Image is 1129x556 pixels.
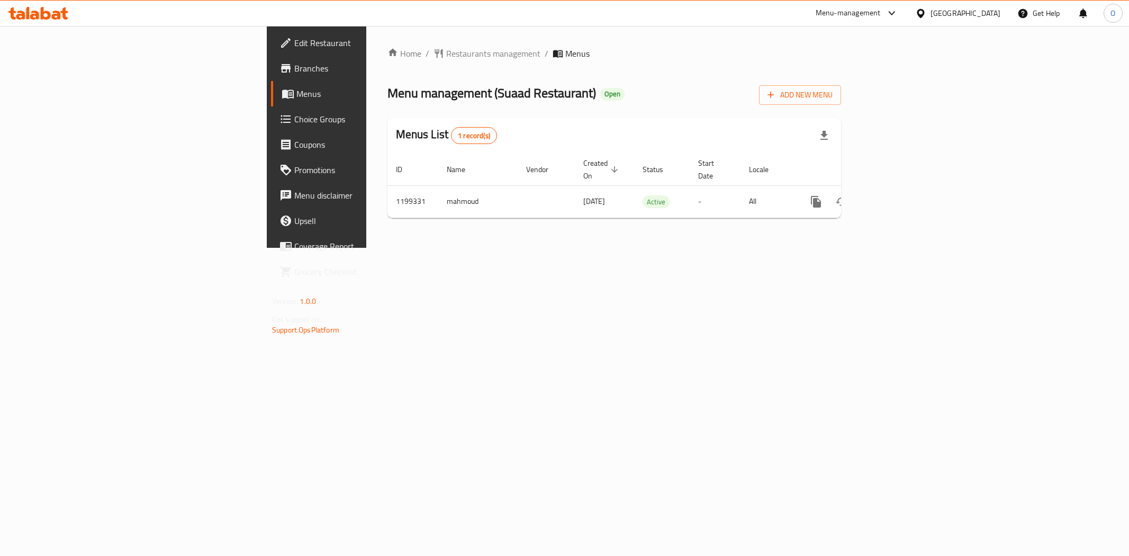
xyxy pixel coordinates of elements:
th: Actions [795,154,914,186]
span: Upsell [294,214,447,227]
div: Total records count [451,127,497,144]
span: Version: [272,294,298,308]
span: Created On [583,157,621,182]
div: Export file [811,123,837,148]
span: Open [600,89,625,98]
span: Vendor [526,163,562,176]
span: Menu management ( Suaad Restaurant ) [387,81,596,105]
a: Edit Restaurant [271,30,455,56]
a: Coupons [271,132,455,157]
a: Branches [271,56,455,81]
span: Menu disclaimer [294,189,447,202]
span: [DATE] [583,194,605,208]
span: Edit Restaurant [294,37,447,49]
table: enhanced table [387,154,914,218]
a: Choice Groups [271,106,455,132]
span: Add New Menu [767,88,833,102]
button: Change Status [829,189,854,214]
a: Restaurants management [433,47,540,60]
a: Promotions [271,157,455,183]
span: Name [447,163,479,176]
span: O [1110,7,1115,19]
button: Add New Menu [759,85,841,105]
span: ID [396,163,416,176]
div: Active [643,195,670,208]
nav: breadcrumb [387,47,841,60]
span: Grocery Checklist [294,265,447,278]
span: Status [643,163,677,176]
td: mahmoud [438,185,518,218]
h2: Menus List [396,127,497,144]
a: Support.OpsPlatform [272,323,339,337]
span: Choice Groups [294,113,447,125]
span: Active [643,196,670,208]
span: Coverage Report [294,240,447,253]
li: / [545,47,548,60]
div: [GEOGRAPHIC_DATA] [931,7,1000,19]
div: Menu-management [816,7,881,20]
div: Open [600,88,625,101]
span: 1.0.0 [300,294,316,308]
span: Promotions [294,164,447,176]
a: Menu disclaimer [271,183,455,208]
span: Branches [294,62,447,75]
a: Menus [271,81,455,106]
button: more [803,189,829,214]
span: Start Date [698,157,728,182]
td: - [690,185,740,218]
span: Restaurants management [446,47,540,60]
span: Menus [565,47,590,60]
a: Coverage Report [271,234,455,259]
span: 1 record(s) [451,131,496,141]
span: Menus [296,87,447,100]
a: Upsell [271,208,455,234]
span: Locale [749,163,782,176]
td: All [740,185,795,218]
a: Grocery Checklist [271,259,455,284]
span: Coupons [294,138,447,151]
span: Get support on: [272,312,321,326]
